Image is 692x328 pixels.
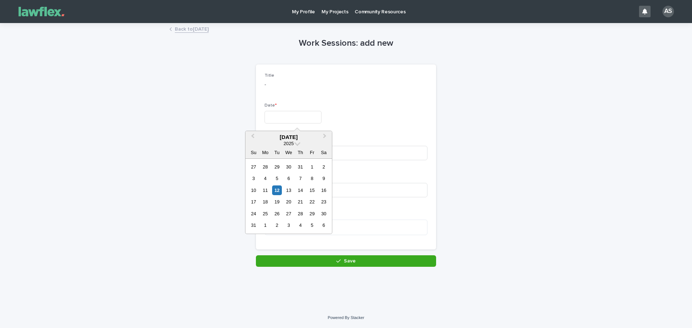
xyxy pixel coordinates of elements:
div: Choose Friday, September 5th, 2025 [307,220,317,230]
div: Choose Thursday, August 28th, 2025 [296,209,305,219]
div: Choose Saturday, August 23rd, 2025 [319,197,329,207]
div: Choose Sunday, August 31st, 2025 [249,220,258,230]
div: Choose Tuesday, September 2nd, 2025 [272,220,282,230]
div: Choose Friday, August 15th, 2025 [307,185,317,195]
div: Choose Sunday, July 27th, 2025 [249,162,258,172]
div: Choose Saturday, August 16th, 2025 [319,185,329,195]
button: Save [256,255,436,267]
div: Tu [272,148,282,157]
div: Choose Friday, August 22nd, 2025 [307,197,317,207]
div: month 2025-08 [248,161,329,231]
a: Back to[DATE] [175,24,209,33]
div: AS [662,6,674,17]
div: Choose Thursday, July 31st, 2025 [296,162,305,172]
div: Choose Tuesday, August 12th, 2025 [272,185,282,195]
button: Previous Month [246,132,258,143]
div: Choose Friday, August 1st, 2025 [307,162,317,172]
div: Choose Friday, August 8th, 2025 [307,174,317,183]
div: Mo [260,148,270,157]
div: Choose Monday, August 4th, 2025 [260,174,270,183]
div: [DATE] [245,134,332,140]
div: Choose Saturday, September 6th, 2025 [319,220,329,230]
div: Choose Wednesday, August 20th, 2025 [284,197,293,207]
div: Fr [307,148,317,157]
div: Choose Monday, August 18th, 2025 [260,197,270,207]
span: Title [265,73,274,78]
div: Choose Saturday, August 9th, 2025 [319,174,329,183]
div: Choose Wednesday, July 30th, 2025 [284,162,293,172]
div: Su [249,148,258,157]
div: Choose Sunday, August 24th, 2025 [249,209,258,219]
div: Choose Sunday, August 17th, 2025 [249,197,258,207]
h1: Work Sessions: add new [256,38,436,49]
div: Choose Wednesday, August 13th, 2025 [284,185,293,195]
button: Next Month [320,132,331,143]
div: Choose Sunday, August 10th, 2025 [249,185,258,195]
img: Gnvw4qrBSHOAfo8VMhG6 [14,4,68,19]
span: 2025 [284,141,294,146]
div: Choose Sunday, August 3rd, 2025 [249,174,258,183]
div: Choose Thursday, September 4th, 2025 [296,220,305,230]
div: Choose Saturday, August 2nd, 2025 [319,162,329,172]
div: Choose Thursday, August 21st, 2025 [296,197,305,207]
p: - [265,81,427,89]
div: Choose Tuesday, July 29th, 2025 [272,162,282,172]
div: Th [296,148,305,157]
div: Sa [319,148,329,157]
div: Choose Tuesday, August 26th, 2025 [272,209,282,219]
span: Save [344,259,356,264]
a: Powered By Stacker [328,315,364,320]
div: Choose Wednesday, August 27th, 2025 [284,209,293,219]
div: Choose Monday, September 1st, 2025 [260,220,270,230]
div: Choose Thursday, August 14th, 2025 [296,185,305,195]
div: Choose Saturday, August 30th, 2025 [319,209,329,219]
div: Choose Wednesday, September 3rd, 2025 [284,220,293,230]
div: Choose Tuesday, August 5th, 2025 [272,174,282,183]
div: Choose Thursday, August 7th, 2025 [296,174,305,183]
div: Choose Monday, July 28th, 2025 [260,162,270,172]
span: Date [265,103,277,108]
div: We [284,148,293,157]
div: Choose Wednesday, August 6th, 2025 [284,174,293,183]
div: Choose Monday, August 11th, 2025 [260,185,270,195]
div: Choose Tuesday, August 19th, 2025 [272,197,282,207]
div: Choose Friday, August 29th, 2025 [307,209,317,219]
div: Choose Monday, August 25th, 2025 [260,209,270,219]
